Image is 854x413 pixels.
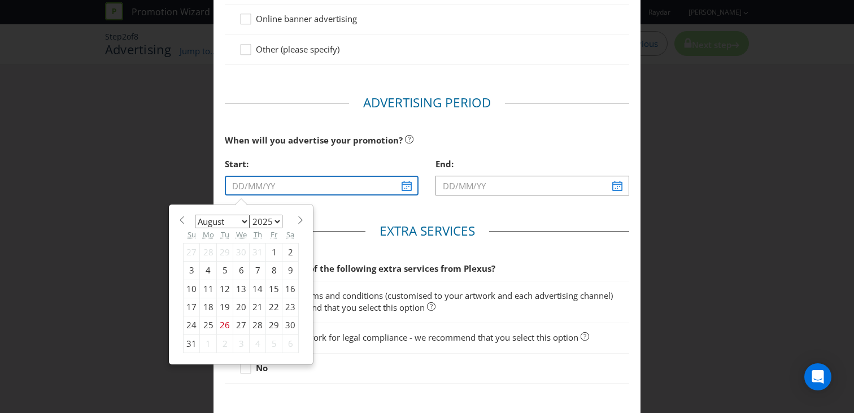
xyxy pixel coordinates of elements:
[233,262,250,280] div: 6
[282,243,299,261] div: 2
[184,298,200,316] div: 17
[250,243,266,261] div: 31
[225,153,419,176] div: Start:
[217,280,233,298] div: 12
[349,94,505,112] legend: Advertising Period
[184,316,200,334] div: 24
[256,44,339,55] span: Other (please specify)
[217,298,233,316] div: 19
[203,229,214,240] abbr: Monday
[225,134,403,146] span: When will you advertise your promotion?
[200,262,217,280] div: 4
[233,280,250,298] div: 13
[282,334,299,353] div: 6
[233,243,250,261] div: 30
[225,176,419,195] input: DD/MM/YY
[200,243,217,261] div: 28
[266,298,282,316] div: 22
[254,229,262,240] abbr: Thursday
[256,362,268,373] strong: No
[250,298,266,316] div: 21
[286,229,294,240] abbr: Saturday
[282,280,299,298] div: 16
[256,290,613,313] span: Short form terms and conditions (customised to your artwork and each advertising channel) - we re...
[250,262,266,280] div: 7
[236,229,247,240] abbr: Wednesday
[365,222,489,240] legend: Extra Services
[184,262,200,280] div: 3
[221,229,229,240] abbr: Tuesday
[804,363,831,390] div: Open Intercom Messenger
[184,280,200,298] div: 10
[250,316,266,334] div: 28
[266,334,282,353] div: 5
[217,316,233,334] div: 26
[217,262,233,280] div: 5
[217,243,233,261] div: 29
[266,316,282,334] div: 29
[435,153,629,176] div: End:
[200,280,217,298] div: 11
[233,334,250,353] div: 3
[266,280,282,298] div: 15
[233,316,250,334] div: 27
[282,298,299,316] div: 23
[188,229,196,240] abbr: Sunday
[435,176,629,195] input: DD/MM/YY
[250,334,266,353] div: 4
[225,263,495,274] span: Would you like any of the following extra services from Plexus?
[217,334,233,353] div: 2
[282,316,299,334] div: 30
[282,262,299,280] div: 9
[200,334,217,353] div: 1
[250,280,266,298] div: 14
[184,334,200,353] div: 31
[200,298,217,316] div: 18
[184,243,200,261] div: 27
[200,316,217,334] div: 25
[266,243,282,261] div: 1
[266,262,282,280] div: 8
[256,332,578,343] span: Review of artwork for legal compliance - we recommend that you select this option
[256,13,357,24] span: Online banner advertising
[233,298,250,316] div: 20
[271,229,277,240] abbr: Friday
